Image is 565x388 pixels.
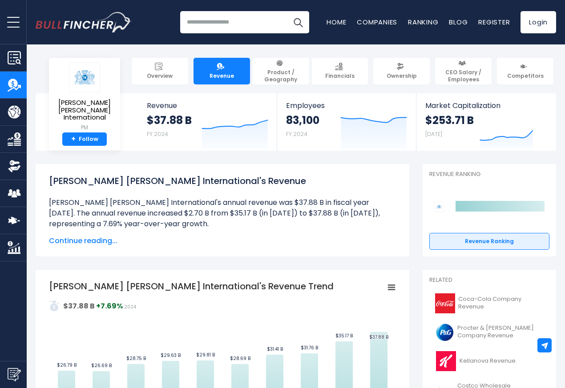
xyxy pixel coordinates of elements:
[507,72,544,80] span: Competitors
[62,132,107,146] a: +Follow
[147,113,192,127] strong: $37.88 B
[435,322,455,342] img: PG logo
[210,72,234,80] span: Revenue
[312,58,368,84] a: Financials
[56,99,113,121] span: [PERSON_NAME] [PERSON_NAME] International
[49,300,60,311] img: addasd
[161,352,181,359] text: $29.63 B
[8,160,21,173] img: Ownership
[429,349,549,373] a: Kellanova Revenue
[36,12,132,32] img: Bullfincher logo
[124,304,136,310] span: 2024
[91,362,112,369] text: $26.69 B
[521,11,556,33] a: Login
[267,346,283,352] text: $31.41 B
[194,58,250,84] a: Revenue
[429,171,549,178] p: Revenue Ranking
[369,334,388,340] text: $37.88 B
[49,174,396,188] h1: [PERSON_NAME] [PERSON_NAME] International's Revenue
[335,332,353,339] text: $35.17 B
[196,352,215,358] text: $29.81 B
[138,93,277,151] a: Revenue $37.88 B FY 2024
[435,293,456,313] img: KO logo
[287,11,309,33] button: Search
[497,58,553,84] a: Competitors
[257,69,305,83] span: Product / Geography
[286,130,307,138] small: FY 2024
[425,130,442,138] small: [DATE]
[96,301,123,311] strong: +7.69%
[253,58,309,84] a: Product / Geography
[57,362,77,368] text: $26.79 B
[277,93,416,151] a: Employees 83,100 FY 2024
[429,276,549,284] p: Related
[425,113,474,127] strong: $253.71 B
[435,351,457,371] img: K logo
[63,301,95,311] strong: $37.88 B
[327,17,346,27] a: Home
[56,124,113,132] small: PM
[357,17,397,27] a: Companies
[439,69,488,83] span: CEO Salary / Employees
[449,17,468,27] a: Blog
[408,17,438,27] a: Ranking
[49,197,396,229] li: [PERSON_NAME] [PERSON_NAME] International's annual revenue was $37.88 B in fiscal year [DATE]. Th...
[416,93,555,151] a: Market Capitalization $253.71 B [DATE]
[49,280,334,292] tspan: [PERSON_NAME] [PERSON_NAME] International's Revenue Trend
[56,62,113,132] a: [PERSON_NAME] [PERSON_NAME] International PM
[478,17,510,27] a: Register
[230,355,250,362] text: $28.69 B
[36,12,131,32] a: Go to homepage
[132,58,188,84] a: Overview
[49,236,396,246] span: Continue reading...
[147,72,173,80] span: Overview
[425,101,546,110] span: Market Capitalization
[373,58,430,84] a: Ownership
[301,344,318,351] text: $31.76 B
[286,101,407,110] span: Employees
[286,113,319,127] strong: 83,100
[147,130,168,138] small: FY 2024
[126,355,146,362] text: $28.75 B
[387,72,417,80] span: Ownership
[71,135,76,143] strong: +
[429,233,549,250] a: Revenue Ranking
[325,72,355,80] span: Financials
[429,320,549,344] a: Procter & [PERSON_NAME] Company Revenue
[429,291,549,316] a: Coca-Cola Company Revenue
[435,58,492,84] a: CEO Salary / Employees
[434,201,444,212] img: Philip Morris International competitors logo
[147,101,268,110] span: Revenue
